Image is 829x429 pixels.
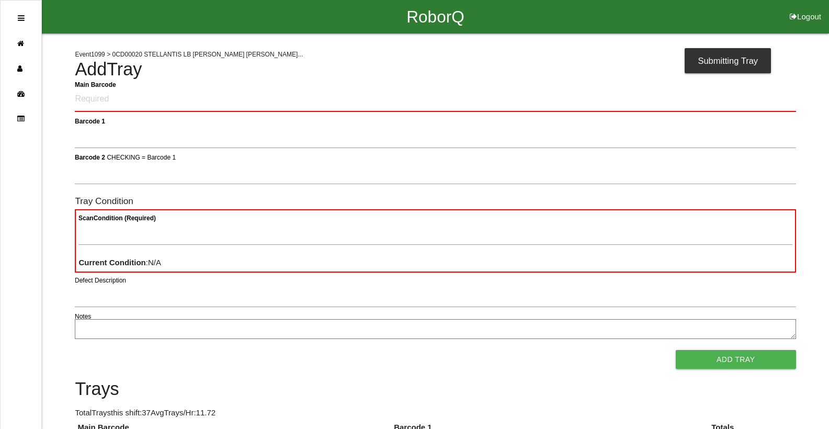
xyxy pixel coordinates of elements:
div: Submitting Tray [685,48,771,73]
h4: Trays [75,379,796,399]
b: Barcode 1 [75,117,105,125]
p: Total Trays this shift: 37 Avg Trays /Hr: 11.72 [75,407,796,419]
b: Barcode 2 [75,153,105,161]
b: Main Barcode [75,81,116,88]
button: Add Tray [676,350,796,369]
span: CHECKING = Barcode 1 [107,153,176,161]
b: Current Condition [78,258,145,267]
div: Open [18,6,25,31]
label: Defect Description [75,276,126,285]
label: Notes [75,312,91,321]
b: Scan Condition (Required) [78,214,156,222]
span: : N/A [78,258,161,267]
h4: Add Tray [75,60,796,80]
input: Required [75,87,796,112]
span: Event 1099 > 0CD00020 STELLANTIS LB [PERSON_NAME] [PERSON_NAME]... [75,51,303,58]
h6: Tray Condition [75,196,796,206]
